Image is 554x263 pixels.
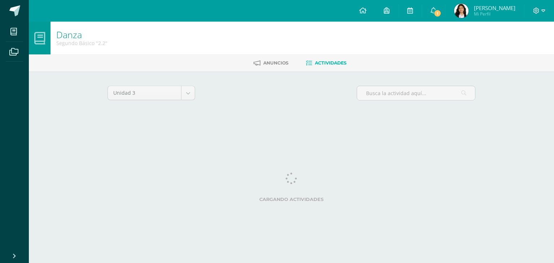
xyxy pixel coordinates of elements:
[56,28,82,41] a: Danza
[113,86,176,100] span: Unidad 3
[108,86,195,100] a: Unidad 3
[315,60,347,66] span: Actividades
[56,40,107,46] div: Segundo Básico '2.2'
[107,197,475,202] label: Cargando actividades
[454,4,469,18] img: 3a72b48807cd0d3fd465ac923251c131.png
[56,30,107,40] h1: Danza
[474,4,515,12] span: [PERSON_NAME]
[254,57,289,69] a: Anuncios
[434,9,441,17] span: 1
[306,57,347,69] a: Actividades
[263,60,289,66] span: Anuncios
[357,86,475,100] input: Busca la actividad aquí...
[474,11,515,17] span: Mi Perfil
